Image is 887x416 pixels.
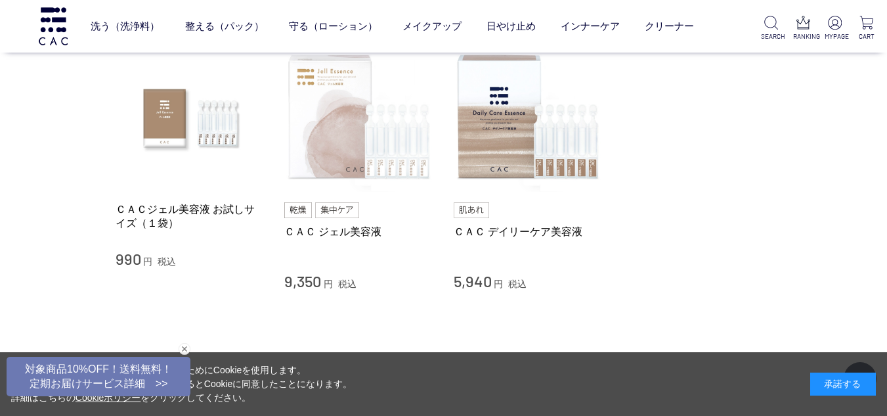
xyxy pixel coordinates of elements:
img: 集中ケア [315,202,360,218]
span: 円 [494,279,503,289]
span: 税込 [158,256,176,267]
span: 円 [324,279,333,289]
a: インナーケア [561,9,620,43]
span: 税込 [508,279,527,289]
img: ＣＡＣ ジェル美容液 [284,43,434,193]
a: ＣＡＣ ジェル美容液 [284,225,434,239]
span: 円 [143,256,152,267]
a: クリーナー [645,9,694,43]
span: 990 [116,249,141,268]
img: ＣＡＣジェル美容液 お試しサイズ（１袋） [116,43,265,193]
img: 肌あれ [454,202,489,218]
p: SEARCH [761,32,781,41]
a: 洗う（洗浄料） [91,9,160,43]
a: ＣＡＣ デイリーケア美容液 [454,225,603,239]
a: 日やけ止め [487,9,536,43]
a: MYPAGE [825,16,845,41]
span: 5,940 [454,271,492,290]
img: ＣＡＣ デイリーケア美容液 [454,43,603,193]
p: RANKING [793,32,813,41]
a: RANKING [793,16,813,41]
p: CART [856,32,876,41]
a: CART [856,16,876,41]
p: MYPAGE [825,32,845,41]
img: logo [37,7,70,45]
span: 税込 [338,279,357,289]
span: 9,350 [284,271,321,290]
a: SEARCH [761,16,781,41]
a: 整える（パック） [185,9,264,43]
a: ＣＡＣジェル美容液 お試しサイズ（１袋） [116,202,265,231]
img: 乾燥 [284,202,312,218]
a: 守る（ローション） [289,9,378,43]
div: 承諾する [810,373,876,396]
a: メイクアップ [402,9,462,43]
